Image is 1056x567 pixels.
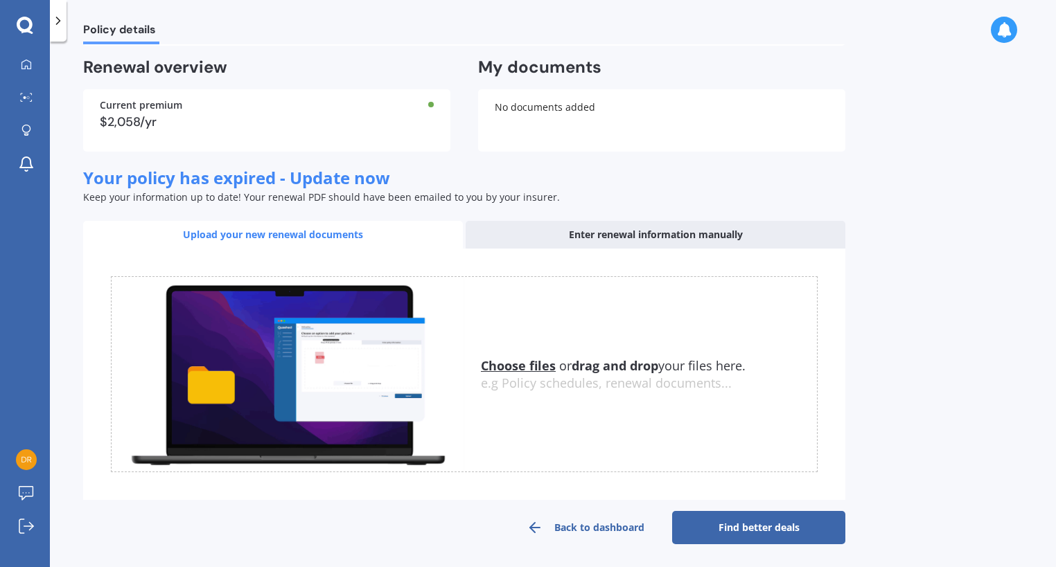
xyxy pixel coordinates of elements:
span: Keep your information up to date! Your renewal PDF should have been emailed to you by your insurer. [83,190,560,204]
span: or your files here. [481,357,746,374]
a: Find better deals [672,511,845,544]
u: Choose files [481,357,556,374]
div: Enter renewal information manually [466,221,845,249]
div: No documents added [478,89,845,152]
div: $2,058/yr [100,116,434,128]
a: Back to dashboard [499,511,672,544]
span: Policy details [83,23,159,42]
div: Upload your new renewal documents [83,221,463,249]
h2: Renewal overview [83,57,450,78]
div: e.g Policy schedules, renewal documents... [481,376,817,391]
span: Your policy has expired - Update now [83,166,390,189]
div: Current premium [100,100,434,110]
h2: My documents [478,57,601,78]
b: drag and drop [572,357,658,374]
img: 9f1dbcdfec9bae0c5fa06fbe467a85c6 [16,449,37,470]
img: upload.de96410c8ce839c3fdd5.gif [112,277,464,471]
